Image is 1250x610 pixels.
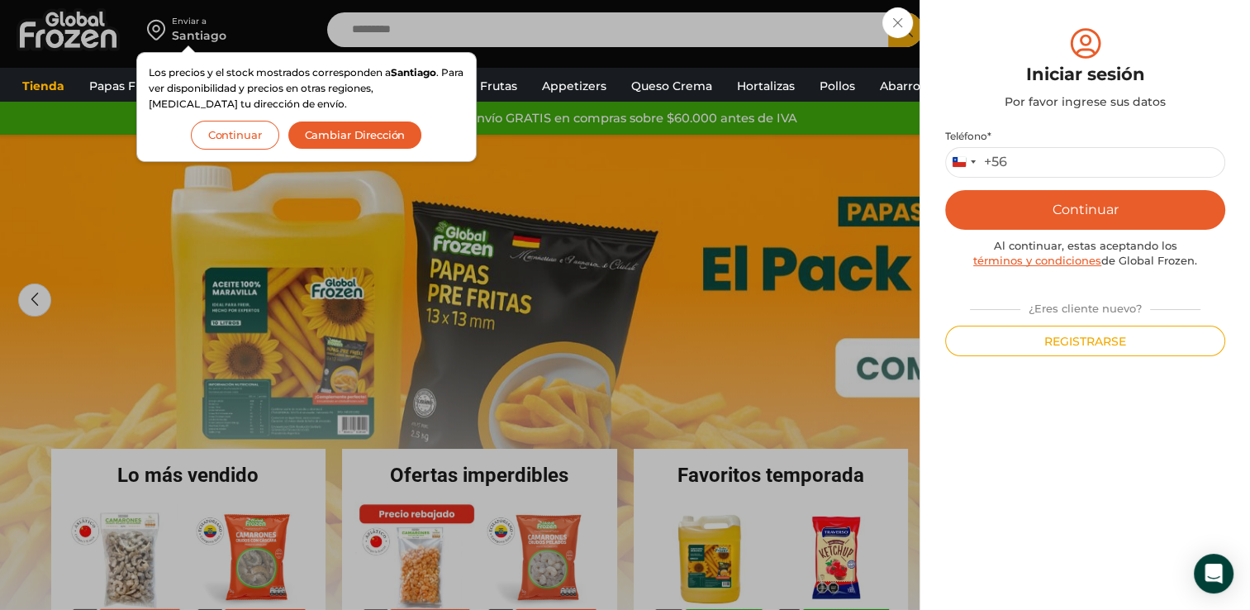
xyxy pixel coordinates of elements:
a: términos y condiciones [973,254,1101,267]
button: Selected country [946,148,1007,177]
a: Hortalizas [729,70,803,102]
label: Teléfono [945,130,1225,143]
div: +56 [984,154,1007,171]
a: Tienda [14,70,73,102]
div: Al continuar, estas aceptando los de Global Frozen. [945,238,1225,269]
div: Iniciar sesión [945,62,1225,87]
button: Continuar [191,121,279,150]
a: Appetizers [534,70,615,102]
div: ¿Eres cliente nuevo? [962,295,1208,317]
a: Papas Fritas [81,70,169,102]
a: Queso Crema [623,70,720,102]
a: Pollos [811,70,863,102]
a: Abarrotes [872,70,947,102]
button: Registrarse [945,326,1225,356]
button: Cambiar Dirección [288,121,423,150]
strong: Santiago [391,66,436,79]
img: tabler-icon-user-circle.svg [1067,25,1105,62]
div: Open Intercom Messenger [1194,554,1233,593]
p: Los precios y el stock mostrados corresponden a . Para ver disponibilidad y precios en otras regi... [149,64,464,112]
button: Continuar [945,190,1225,230]
div: Por favor ingrese sus datos [945,93,1225,110]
